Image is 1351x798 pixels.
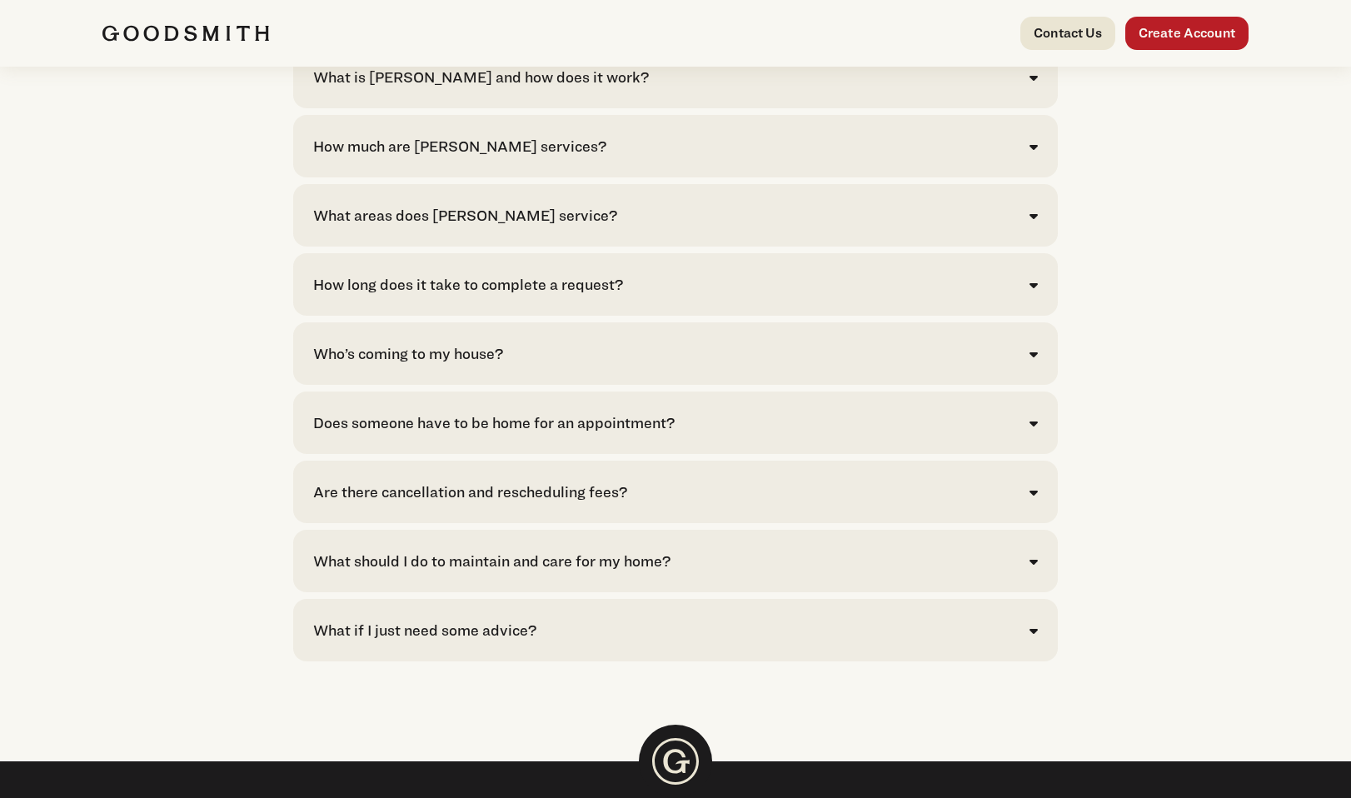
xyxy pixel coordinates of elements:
img: Goodsmith Logo [639,725,712,798]
div: Does someone have to be home for an appointment? [313,411,675,434]
div: Are there cancellation and rescheduling fees? [313,481,627,503]
div: What should I do to maintain and care for my home? [313,550,671,572]
div: What areas does [PERSON_NAME] service? [313,204,617,227]
img: Goodsmith [102,25,269,42]
div: What if I just need some advice? [313,619,536,641]
div: Who’s coming to my house? [313,342,503,365]
div: What is [PERSON_NAME] and how does it work? [313,66,649,88]
div: How much are [PERSON_NAME] services? [313,135,606,157]
a: Create Account [1125,17,1249,50]
div: How long does it take to complete a request? [313,273,623,296]
a: Contact Us [1020,17,1115,50]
